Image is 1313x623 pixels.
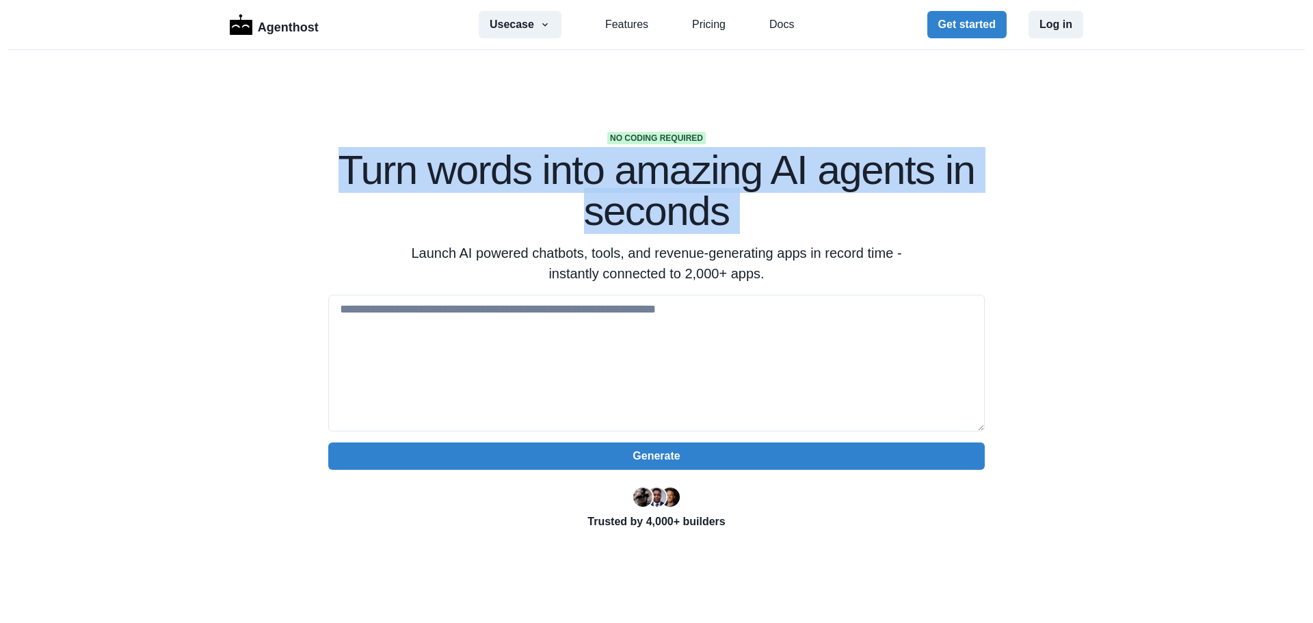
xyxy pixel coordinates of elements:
img: Kent Dodds [661,488,680,507]
button: Generate [328,442,985,470]
a: Docs [769,16,794,33]
img: Segun Adebayo [647,488,666,507]
p: Trusted by 4,000+ builders [328,514,985,530]
a: Features [605,16,648,33]
h1: Turn words into amazing AI agents in seconds [328,150,985,232]
img: Logo [230,14,252,35]
button: Log in [1029,11,1083,38]
span: No coding required [607,132,706,144]
p: Agenthost [258,13,319,37]
p: Launch AI powered chatbots, tools, and revenue-generating apps in record time - instantly connect... [394,243,919,284]
img: Ryan Florence [633,488,652,507]
button: Get started [927,11,1007,38]
a: Pricing [692,16,726,33]
a: LogoAgenthost [230,13,319,37]
button: Usecase [479,11,561,38]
